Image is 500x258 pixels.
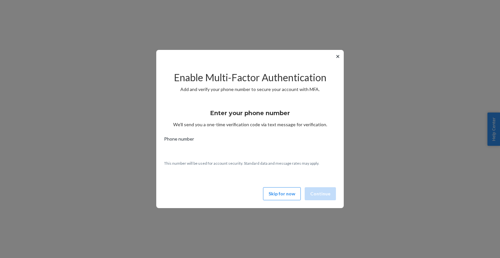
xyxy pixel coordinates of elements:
[210,109,290,117] h3: Enter your phone number
[305,187,336,200] button: Continue
[164,136,194,145] span: Phone number
[164,86,336,93] p: Add and verify your phone number to secure your account with MFA.
[334,53,341,60] button: ✕
[164,160,336,166] p: This number will be used for account security. Standard data and message rates may apply.
[164,72,336,83] h2: Enable Multi-Factor Authentication
[263,187,301,200] button: Skip for now
[164,104,336,128] div: We’ll send you a one-time verification code via text message for verification.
